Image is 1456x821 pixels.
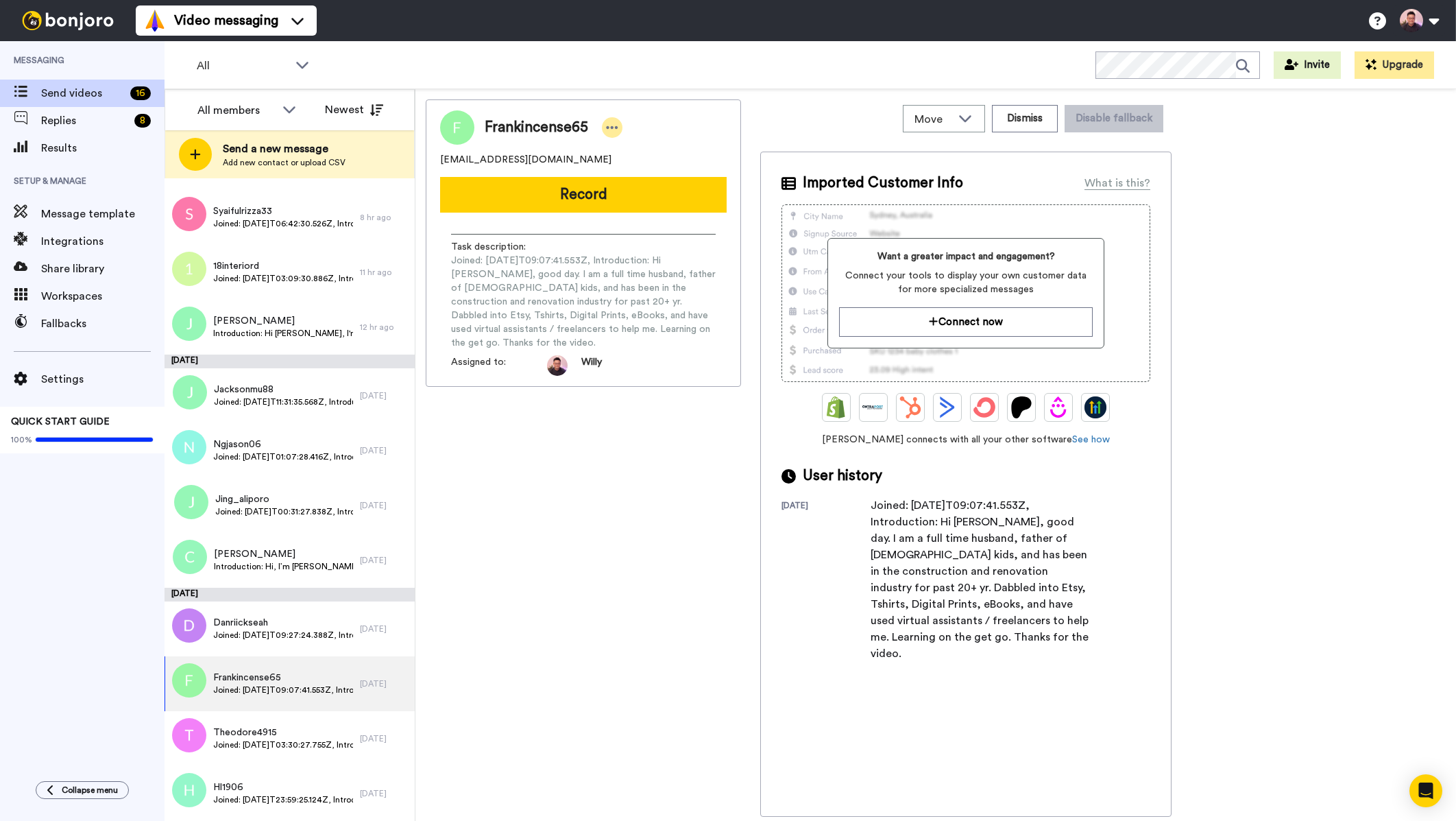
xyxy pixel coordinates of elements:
span: Jing_aliporo [215,492,353,506]
span: User history [803,466,882,486]
span: Settings [41,371,165,388]
span: Add new contact or upload CSV [223,157,345,168]
img: j.png [174,485,208,519]
span: Theodore4915 [213,726,353,739]
span: Frankincense65 [485,117,588,138]
div: Open Intercom Messenger [1409,774,1442,807]
div: [DATE] [360,733,408,744]
span: [PERSON_NAME] connects with all your other software [781,433,1150,447]
img: Shopify [825,396,847,418]
span: Assigned to: [451,355,547,376]
div: [DATE] [360,390,408,401]
span: Integrations [41,233,165,250]
img: h.png [172,773,206,807]
span: Joined: [DATE]T06:42:30.526Z, Introduction: Hi [PERSON_NAME] and all I'm syaiful from [GEOGRAPHIC... [213,218,353,229]
button: Disable fallback [1065,105,1163,132]
span: Joined: [DATE]T01:07:28.416Z, Introduction: Hi [PERSON_NAME] here self employed in the finance se... [213,451,353,462]
img: vm-color.svg [144,10,166,32]
span: QUICK START GUIDE [11,417,110,427]
button: Newest [315,96,393,123]
img: ActiveCampaign [936,396,958,418]
div: [DATE] [360,788,408,799]
img: f.png [172,663,206,698]
span: Danriickseah [213,616,353,630]
div: [DATE] [360,678,408,689]
img: j.png [172,307,206,341]
span: 100% [11,434,32,445]
div: [DATE] [781,500,871,662]
img: GoHighLevel [1084,396,1106,418]
span: Send videos [41,85,125,102]
button: Invite [1274,51,1341,79]
span: Replies [41,112,129,129]
span: 18interiord [213,259,353,273]
div: [DATE] [360,555,408,566]
span: Frankincense65 [213,671,354,685]
div: 12 hr ago [360,322,408,333]
span: Fallbacks [41,316,165,332]
span: Move [914,111,951,128]
span: Ngjason06 [213,438,353,451]
span: Willy [581,355,602,376]
img: Image of Frankincense65 [440,110,474,145]
div: [DATE] [165,355,415,368]
img: c.png [173,540,207,574]
img: b3b0ec4f-909e-4b8c-991e-8b06cec98768-1758737779.jpg [547,355,568,376]
img: ConvertKit [973,396,995,418]
img: bj-logo-header-white.svg [16,11,119,30]
div: 11 hr ago [360,267,408,278]
div: [DATE] [360,445,408,456]
div: 8 hr ago [360,212,408,223]
a: See how [1072,435,1110,444]
div: All members [197,102,276,119]
div: 8 [134,114,151,128]
span: Joined: [DATE]T23:59:25.124Z, Introduction: 1 [PERSON_NAME] [PERSON_NAME] • 1m Hi my name is [PER... [213,794,353,805]
span: [PERSON_NAME] [214,547,353,561]
img: t.png [172,718,206,752]
img: 1.png [172,252,206,286]
span: Send a new message [223,141,345,157]
span: Results [41,140,165,156]
span: Video messaging [174,11,278,30]
span: Joined: [DATE]T03:09:30.886Z, Introduction: Hi [PERSON_NAME] and friends. I am vijay a reinstatem... [213,273,353,284]
img: Hubspot [899,396,921,418]
span: Introduction: Hi, I’m [PERSON_NAME] from [GEOGRAPHIC_DATA]. I am an entrepreneur in real estate i... [214,561,353,572]
span: Hl1906 [213,781,353,794]
span: Joined: [DATE]T11:31:35.568Z, Introduction: Hi, I am [PERSON_NAME] and is working in the public s... [214,396,353,407]
img: n.png [172,430,206,464]
span: Jacksonmu88 [214,383,353,396]
span: Task description : [451,240,547,254]
span: Workspaces [41,288,165,305]
span: Joined: [DATE]T09:07:41.553Z, Introduction: Hi [PERSON_NAME], good day. I am a full time husband,... [213,685,354,695]
img: Ontraport [862,396,884,418]
span: Joined: [DATE]T00:31:27.838Z, Introduction: ? [215,506,353,517]
span: [PERSON_NAME] [213,314,353,328]
img: Drip [1047,396,1069,418]
button: Collapse menu [36,781,129,799]
span: Connect your tools to display your own customer data for more specialized messages [839,269,1092,296]
span: Joined: [DATE]T03:30:27.755Z, Introduction: [PERSON_NAME]. Working as Sea-freight Executive. Look... [213,739,353,750]
button: Dismiss [992,105,1058,132]
span: Syaifulrizza33 [213,204,353,218]
button: Record [440,177,727,213]
span: Collapse menu [62,785,118,796]
span: Message template [41,206,165,222]
div: Joined: [DATE]T09:07:41.553Z, Introduction: Hi [PERSON_NAME], good day. I am a full time husband,... [871,497,1090,662]
img: Patreon [1010,396,1032,418]
span: All [197,58,289,74]
span: Joined: [DATE]T09:27:24.388Z, Introduction: Hello my name is [PERSON_NAME], I am currently based ... [213,630,353,641]
img: d.png [172,608,206,643]
span: Share library [41,261,165,277]
span: [EMAIL_ADDRESS][DOMAIN_NAME] [440,153,611,167]
div: What is this? [1084,175,1150,191]
span: Joined: [DATE]T09:07:41.553Z, Introduction: Hi [PERSON_NAME], good day. I am a full time husband,... [451,254,716,350]
div: 16 [130,86,151,100]
div: [DATE] [360,623,408,634]
button: Connect now [839,307,1092,337]
span: Introduction: Hi [PERSON_NAME], I'm [PERSON_NAME], currently working in the semiconductor industr... [213,328,353,339]
span: Want a greater impact and engagement? [839,250,1092,263]
span: Imported Customer Info [803,173,963,193]
img: s.png [172,197,206,231]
